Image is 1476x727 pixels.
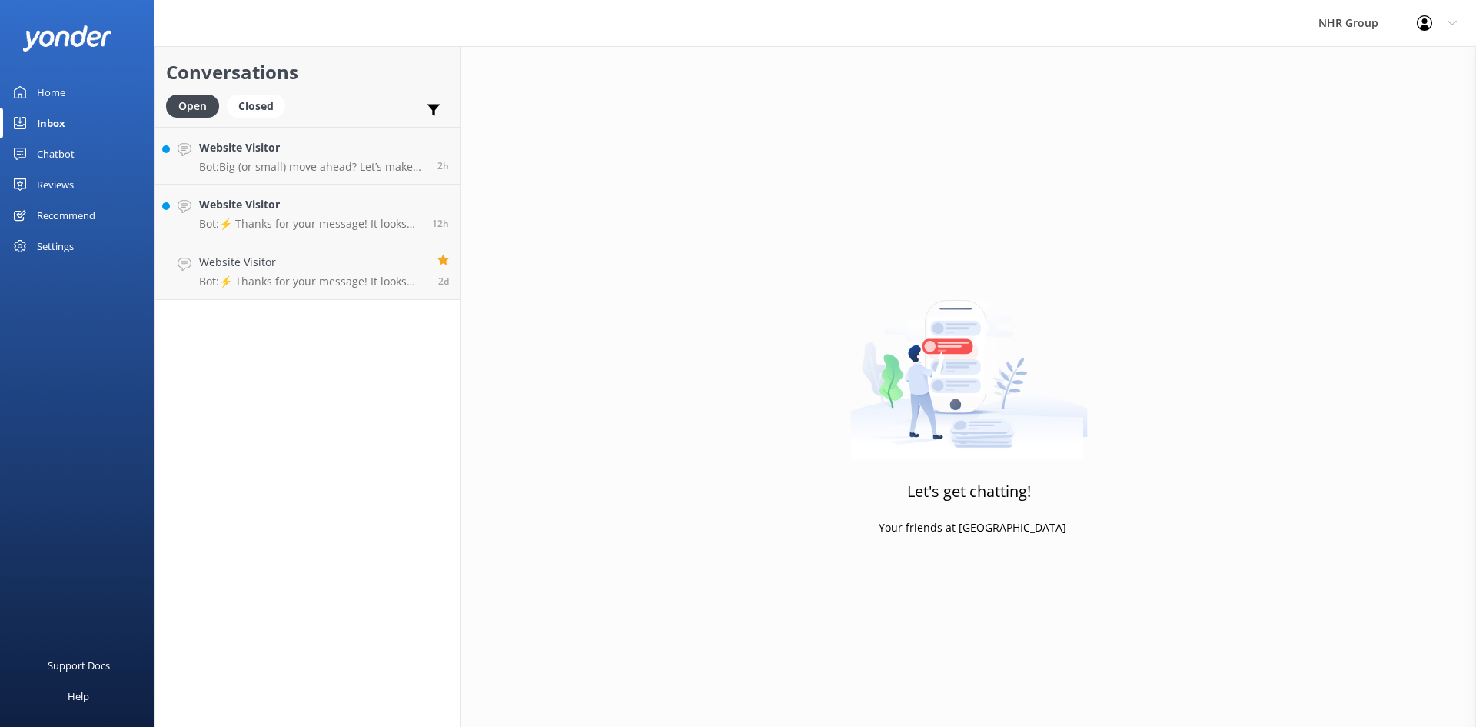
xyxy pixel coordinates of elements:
[37,108,65,138] div: Inbox
[68,681,89,712] div: Help
[199,275,426,288] p: Bot: ⚡ Thanks for your message! It looks like this one might be best handled by our team directly...
[907,479,1031,504] h3: Let's get chatting!
[437,159,449,172] span: 06:38am 20-Aug-2025 (UTC +12:00) Pacific/Auckland
[155,242,460,300] a: Website VisitorBot:⚡ Thanks for your message! It looks like this one might be best handled by our...
[155,127,460,185] a: Website VisitorBot:Big (or small) move ahead? Let’s make sure you’ve got the right wheels. Take o...
[37,138,75,169] div: Chatbot
[166,95,219,118] div: Open
[48,650,110,681] div: Support Docs
[850,268,1088,460] img: artwork of a man stealing a conversation from at giant smartphone
[166,58,449,87] h2: Conversations
[227,97,293,114] a: Closed
[37,77,65,108] div: Home
[872,519,1066,536] p: - Your friends at [GEOGRAPHIC_DATA]
[37,231,74,262] div: Settings
[438,275,449,288] span: 01:17pm 17-Aug-2025 (UTC +12:00) Pacific/Auckland
[37,169,74,200] div: Reviews
[199,254,426,271] h4: Website Visitor
[199,139,426,156] h4: Website Visitor
[432,217,449,230] span: 07:45pm 19-Aug-2025 (UTC +12:00) Pacific/Auckland
[227,95,285,118] div: Closed
[199,196,421,213] h4: Website Visitor
[23,25,111,51] img: yonder-white-logo.png
[155,185,460,242] a: Website VisitorBot:⚡ Thanks for your message! It looks like this one might be best handled by our...
[37,200,95,231] div: Recommend
[199,217,421,231] p: Bot: ⚡ Thanks for your message! It looks like this one might be best handled by our team directly...
[199,160,426,174] p: Bot: Big (or small) move ahead? Let’s make sure you’ve got the right wheels. Take our quick quiz ...
[166,97,227,114] a: Open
